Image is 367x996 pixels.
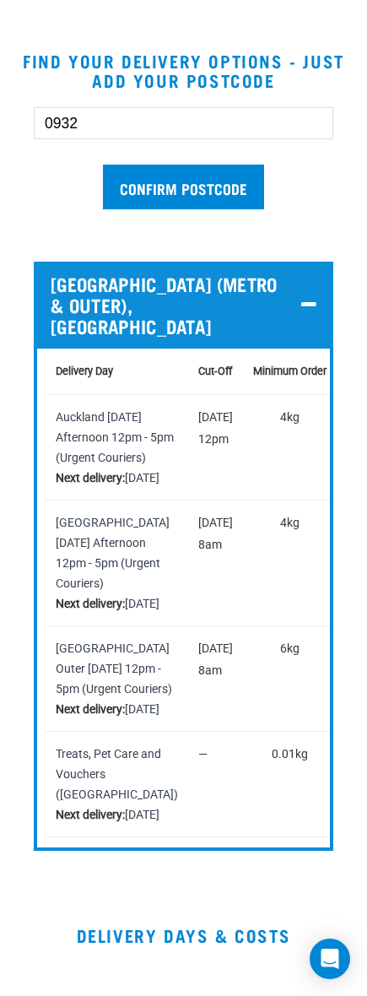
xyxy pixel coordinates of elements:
[56,471,125,484] strong: Next delivery:
[188,732,243,837] td: —
[46,349,188,394] th: Delivery Day
[188,626,243,732] td: [DATE] 8am
[56,597,125,610] strong: Next delivery:
[243,395,337,501] td: 4kg
[56,407,178,488] div: Auckland [DATE] Afternoon 12pm - 5pm (Urgent Couriers) [DATE]
[56,744,178,825] div: Treats, Pet Care and Vouchers ([GEOGRAPHIC_DATA]) [DATE]
[243,732,337,837] td: 0.01kg
[34,107,333,139] input: Enter your postcode here...
[103,165,264,209] input: Confirm postcode
[188,501,243,626] td: [DATE] 8am
[243,349,337,394] th: Minimum Order
[56,808,125,821] strong: Next delivery:
[20,51,347,90] h2: Find your delivery options - just add your postcode
[56,512,178,614] div: [GEOGRAPHIC_DATA] [DATE] Afternoon 12pm - 5pm (Urgent Couriers) [DATE]
[243,626,337,732] td: 6kg
[56,638,178,719] div: [GEOGRAPHIC_DATA] Outer [DATE] 12pm - 5pm (Urgent Couriers) [DATE]
[188,395,243,501] td: [DATE] 12pm
[51,273,316,338] p: [GEOGRAPHIC_DATA] (METRO & OUTER), [GEOGRAPHIC_DATA]
[51,273,293,338] span: [GEOGRAPHIC_DATA] (METRO & OUTER), [GEOGRAPHIC_DATA]
[188,349,243,394] th: Cut-Off
[243,501,337,626] td: 4kg
[56,702,125,716] strong: Next delivery:
[310,939,350,979] div: Open Intercom Messenger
